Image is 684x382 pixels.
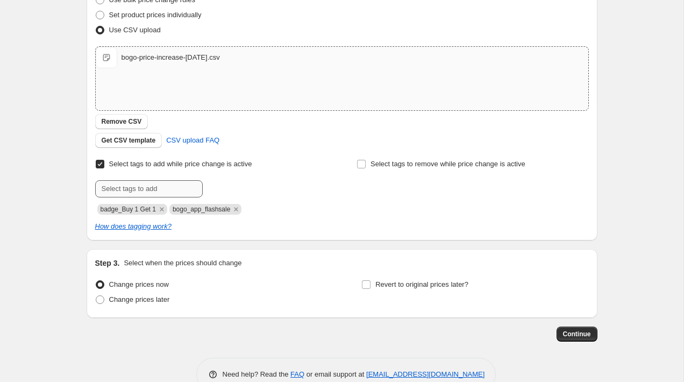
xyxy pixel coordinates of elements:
h2: Step 3. [95,258,120,268]
button: Continue [557,327,597,342]
span: bogo_app_flashsale [173,206,230,213]
span: Need help? Read the [223,370,291,378]
a: CSV upload FAQ [160,132,226,149]
a: [EMAIL_ADDRESS][DOMAIN_NAME] [366,370,484,378]
button: Remove badge_Buy 1 Get 1 [157,204,167,214]
span: badge_Buy 1 Get 1 [101,206,156,213]
button: Remove CSV [95,114,148,129]
p: Select when the prices should change [124,258,241,268]
span: Select tags to remove while price change is active [370,160,525,168]
a: How does tagging work? [95,222,172,230]
span: Revert to original prices later? [375,280,468,288]
span: Select tags to add while price change is active [109,160,252,168]
span: Remove CSV [102,117,142,126]
span: Change prices now [109,280,169,288]
span: or email support at [304,370,366,378]
button: Remove bogo_app_flashsale [231,204,241,214]
input: Select tags to add [95,180,203,197]
span: Set product prices individually [109,11,202,19]
button: Get CSV template [95,133,162,148]
span: CSV upload FAQ [166,135,219,146]
span: Change prices later [109,295,170,303]
div: bogo-price-increase-[DATE].csv [122,52,220,63]
a: FAQ [290,370,304,378]
span: Use CSV upload [109,26,161,34]
span: Continue [563,330,591,338]
span: Get CSV template [102,136,156,145]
